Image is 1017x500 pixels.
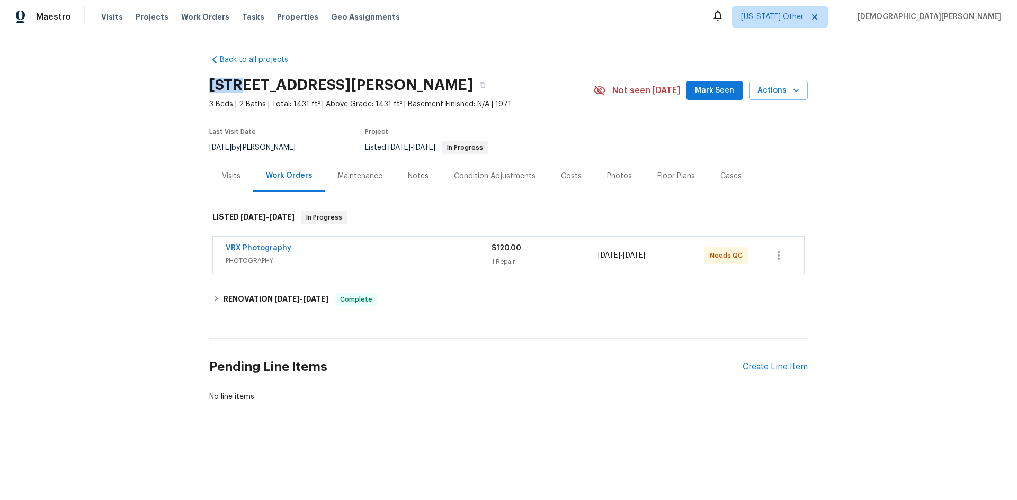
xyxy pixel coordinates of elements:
[686,81,743,101] button: Mark Seen
[743,362,808,372] div: Create Line Item
[209,201,808,234] div: LISTED [DATE]-[DATE]In Progress
[209,342,743,392] h2: Pending Line Items
[695,84,734,97] span: Mark Seen
[365,129,388,135] span: Project
[853,12,1001,22] span: [DEMOGRAPHIC_DATA][PERSON_NAME]
[408,171,429,181] div: Notes
[741,12,804,22] span: [US_STATE] Other
[226,256,492,266] span: PHOTOGRAPHY
[222,171,240,181] div: Visits
[598,252,620,259] span: [DATE]
[181,12,229,22] span: Work Orders
[492,257,598,267] div: 1 Repair
[303,295,328,303] span: [DATE]
[209,287,808,312] div: RENOVATION [DATE]-[DATE]Complete
[365,144,488,151] span: Listed
[266,170,313,181] div: Work Orders
[212,211,295,224] h6: LISTED
[240,213,295,221] span: -
[623,252,645,259] span: [DATE]
[36,12,71,22] span: Maestro
[657,171,695,181] div: Floor Plans
[720,171,742,181] div: Cases
[413,144,435,151] span: [DATE]
[209,392,808,402] div: No line items.
[209,80,473,90] h2: [STREET_ADDRESS][PERSON_NAME]
[101,12,123,22] span: Visits
[749,81,808,101] button: Actions
[209,129,256,135] span: Last Visit Date
[612,85,680,96] span: Not seen [DATE]
[710,250,747,261] span: Needs QC
[492,244,521,252] span: $120.00
[277,12,318,22] span: Properties
[209,99,593,110] span: 3 Beds | 2 Baths | Total: 1431 ft² | Above Grade: 1431 ft² | Basement Finished: N/A | 1971
[561,171,582,181] div: Costs
[209,144,231,151] span: [DATE]
[598,250,645,261] span: -
[757,84,799,97] span: Actions
[388,144,435,151] span: -
[226,244,291,252] a: VRX Photography
[443,144,487,151] span: In Progress
[607,171,632,181] div: Photos
[209,141,308,154] div: by [PERSON_NAME]
[136,12,168,22] span: Projects
[473,76,492,95] button: Copy Address
[336,294,377,305] span: Complete
[331,12,400,22] span: Geo Assignments
[224,293,328,306] h6: RENOVATION
[274,295,328,303] span: -
[209,54,311,65] a: Back to all projects
[240,213,266,221] span: [DATE]
[454,171,536,181] div: Condition Adjustments
[302,212,346,223] span: In Progress
[388,144,411,151] span: [DATE]
[242,13,264,21] span: Tasks
[338,171,382,181] div: Maintenance
[274,295,300,303] span: [DATE]
[269,213,295,221] span: [DATE]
